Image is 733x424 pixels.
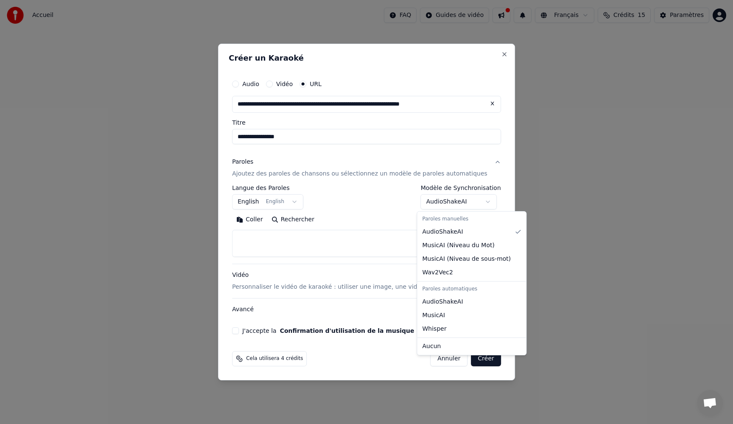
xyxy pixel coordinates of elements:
[419,283,525,295] div: Paroles automatiques
[422,342,441,351] span: Aucun
[422,228,463,236] span: AudioShakeAI
[422,268,453,277] span: Wav2Vec2
[422,311,445,320] span: MusicAI
[422,298,463,306] span: AudioShakeAI
[422,255,511,263] span: MusicAI ( Niveau de sous-mot )
[422,241,495,250] span: MusicAI ( Niveau du Mot )
[419,213,525,225] div: Paroles manuelles
[422,325,447,333] span: Whisper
